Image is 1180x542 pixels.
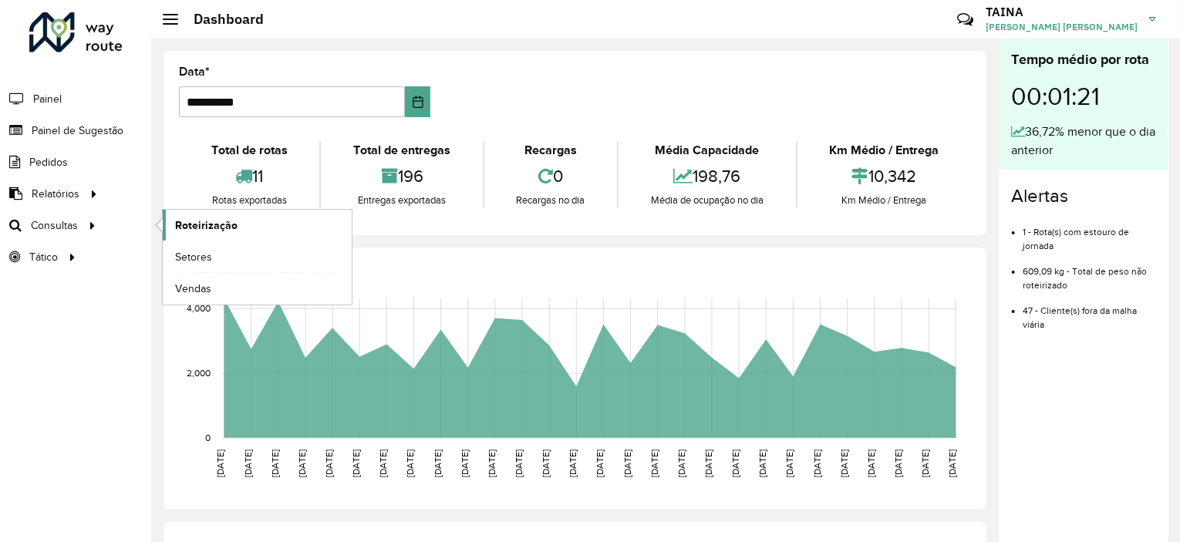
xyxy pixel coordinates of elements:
text: [DATE] [487,449,497,477]
div: Total de entregas [325,141,478,160]
div: Média Capacidade [622,141,791,160]
div: Recargas no dia [488,193,613,208]
div: 11 [183,160,315,193]
li: 609,09 kg - Total de peso não roteirizado [1023,253,1156,292]
text: [DATE] [460,449,470,477]
text: [DATE] [703,449,713,477]
text: [DATE] [351,449,361,477]
div: 0 [488,160,613,193]
text: [DATE] [866,449,876,477]
text: [DATE] [406,449,416,477]
text: [DATE] [568,449,578,477]
text: 0 [205,433,211,443]
div: 196 [325,160,478,193]
li: 1 - Rota(s) com estouro de jornada [1023,214,1156,253]
text: [DATE] [676,449,686,477]
text: [DATE] [433,449,443,477]
text: [DATE] [216,449,226,477]
div: 10,342 [801,160,967,193]
span: Painel de Sugestão [32,123,123,139]
span: Pedidos [29,154,68,170]
div: Média de ocupação no dia [622,193,791,208]
span: [PERSON_NAME] [PERSON_NAME] [986,20,1138,34]
div: Km Médio / Entrega [801,141,967,160]
li: 47 - Cliente(s) fora da malha viária [1023,292,1156,332]
h2: Dashboard [178,11,264,28]
text: [DATE] [514,449,524,477]
text: [DATE] [785,449,795,477]
text: [DATE] [730,449,740,477]
span: Consultas [31,217,78,234]
div: Total de rotas [183,141,315,160]
button: Choose Date [405,86,431,117]
text: [DATE] [839,449,849,477]
span: Relatórios [32,186,79,202]
text: 4,000 [187,304,211,314]
span: Roteirização [175,217,238,234]
a: Vendas [163,273,352,304]
h3: TAINA [986,5,1138,19]
h4: Alertas [1011,185,1156,207]
text: [DATE] [649,449,659,477]
span: Tático [29,249,58,265]
a: Setores [163,241,352,272]
text: 2,000 [187,368,211,378]
div: 36,72% menor que o dia anterior [1011,123,1156,160]
span: Painel [33,91,62,107]
a: Contato Rápido [949,3,982,36]
div: Tempo médio por rota [1011,49,1156,70]
span: Setores [175,249,212,265]
div: Recargas [488,141,613,160]
text: [DATE] [757,449,767,477]
label: Data [179,62,210,81]
text: [DATE] [541,449,551,477]
text: [DATE] [812,449,822,477]
text: [DATE] [920,449,930,477]
text: [DATE] [324,449,334,477]
span: Vendas [175,281,211,297]
div: Rotas exportadas [183,193,315,208]
text: [DATE] [947,449,957,477]
text: [DATE] [622,449,632,477]
text: [DATE] [297,449,307,477]
text: [DATE] [893,449,903,477]
text: [DATE] [378,449,388,477]
a: Roteirização [163,210,352,241]
h4: Capacidade por dia [176,263,971,285]
div: 198,76 [622,160,791,193]
div: Entregas exportadas [325,193,478,208]
text: [DATE] [270,449,280,477]
div: Km Médio / Entrega [801,193,967,208]
text: [DATE] [595,449,605,477]
div: 00:01:21 [1011,70,1156,123]
text: [DATE] [243,449,253,477]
